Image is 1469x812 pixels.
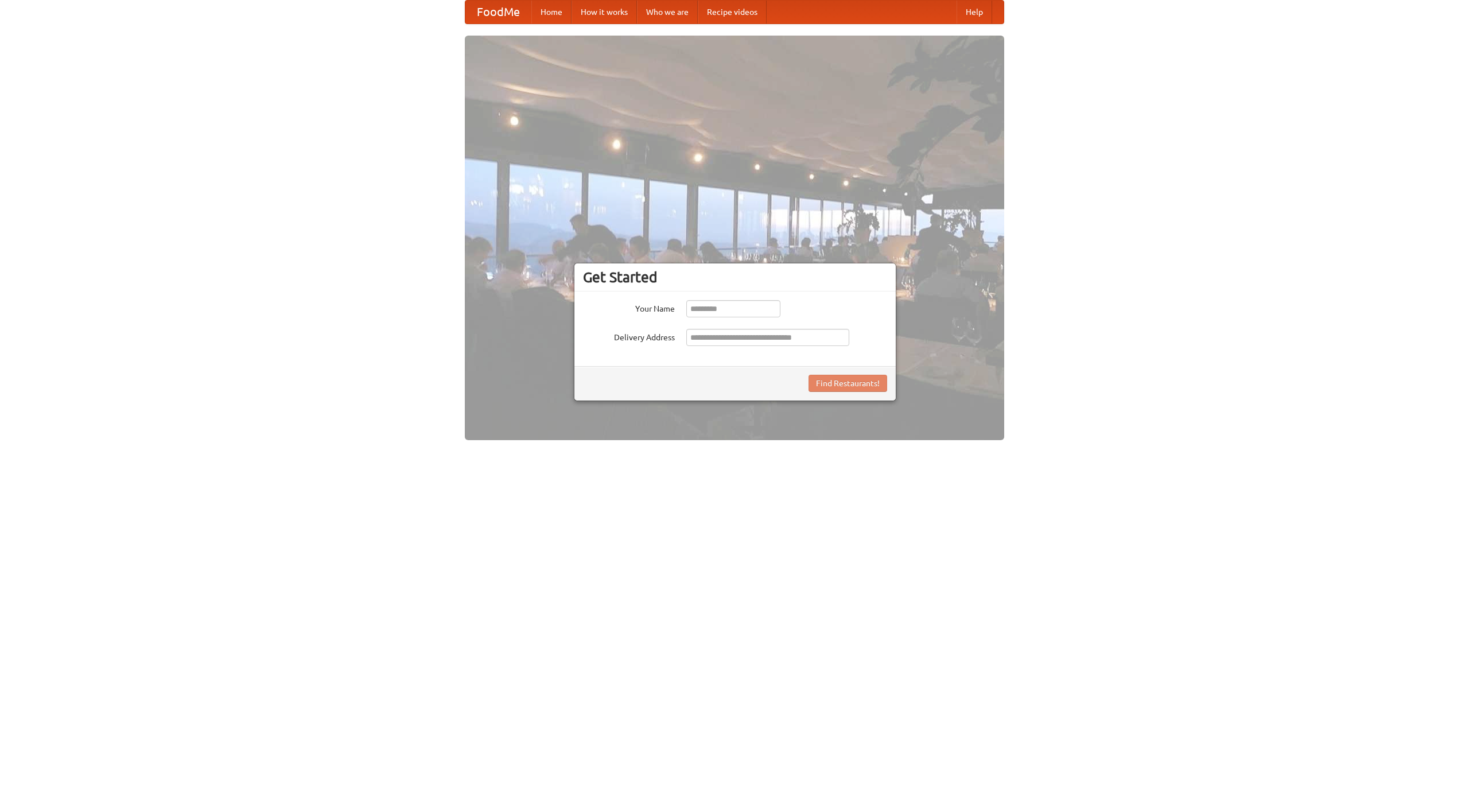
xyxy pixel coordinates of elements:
a: FoodMe [465,1,531,24]
a: How it works [572,1,637,24]
a: Recipe videos [698,1,767,24]
h3: Get Started [583,269,887,286]
a: Who we are [637,1,698,24]
a: Home [531,1,572,24]
label: Delivery Address [583,329,675,343]
label: Your Name [583,300,675,314]
a: Help [957,1,992,24]
button: Find Restaurants! [809,375,887,392]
